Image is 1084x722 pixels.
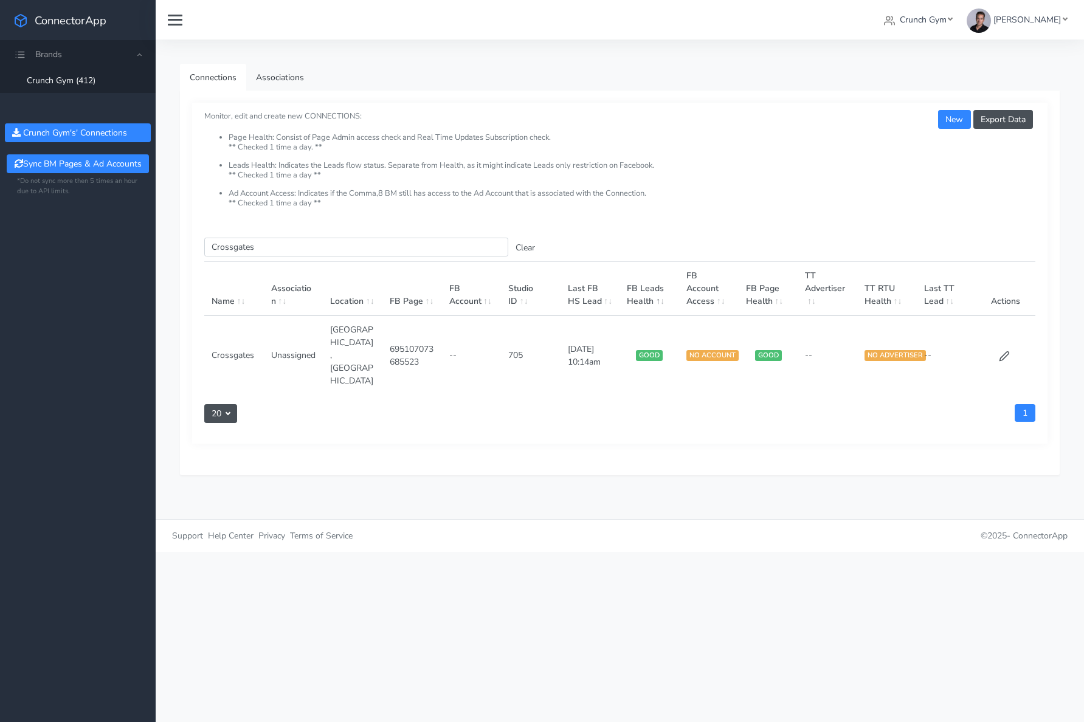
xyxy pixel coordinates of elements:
[976,262,1035,316] th: Actions
[229,133,1035,161] li: Page Health: Consist of Page Admin access check and Real Time Updates Subscription check. ** Chec...
[442,315,502,394] td: --
[798,262,857,316] th: TT Advertiser
[35,13,106,28] span: ConnectorApp
[501,262,561,316] th: Studio ID
[323,262,382,316] th: Location
[798,315,857,394] td: --
[755,350,782,361] span: GOOD
[629,529,1068,542] p: © 2025 -
[1013,530,1068,541] span: ConnectorApp
[561,315,620,394] td: [DATE] 10:14am
[382,262,442,316] th: FB Page
[636,350,663,361] span: GOOD
[879,9,958,31] a: Crunch Gym
[204,262,264,316] th: Name
[917,262,976,316] th: Last TT Lead
[967,9,991,33] img: Ashley Heron
[857,262,917,316] th: TT RTU Health
[938,110,970,129] button: New
[229,189,1035,208] li: Ad Account Access: Indicates if the Comma,8 BM still has access to the Ad Account that is associa...
[620,262,679,316] th: FB Leads Health
[5,123,151,142] button: Crunch Gym's' Connections
[204,315,264,394] td: Crossgates
[180,64,246,91] a: Connections
[7,154,148,173] button: Sync BM Pages & Ad Accounts
[900,14,947,26] span: Crunch Gym
[290,530,353,541] span: Terms of Service
[208,530,254,541] span: Help Center
[264,262,323,316] th: Association
[17,176,139,197] small: *Do not sync more then 5 times an hour due to API limits.
[561,262,620,316] th: Last FB HS Lead
[35,49,62,60] span: Brands
[264,315,323,394] td: Unassigned
[204,238,508,256] input: enter text you want to search
[258,530,285,541] span: Privacy
[229,161,1035,189] li: Leads Health: Indicates the Leads flow status. Separate from Health, as it might indicate Leads o...
[442,262,502,316] th: FB Account
[508,238,542,257] button: Clear
[501,315,561,394] td: 705
[246,64,314,91] a: Associations
[1015,404,1035,422] a: 1
[204,101,1035,208] small: Monitor, edit and create new CONNECTIONS:
[973,110,1033,129] button: Export Data
[865,350,926,361] span: NO ADVERTISER
[962,9,1072,31] a: [PERSON_NAME]
[993,14,1061,26] span: [PERSON_NAME]
[917,315,976,394] td: --
[382,315,442,394] td: 695107073685523
[323,315,382,394] td: [GEOGRAPHIC_DATA],[GEOGRAPHIC_DATA]
[679,262,739,316] th: FB Account Access
[686,350,739,361] span: NO ACCOUNT
[204,404,237,423] button: 20
[172,530,203,541] span: Support
[739,262,798,316] th: FB Page Health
